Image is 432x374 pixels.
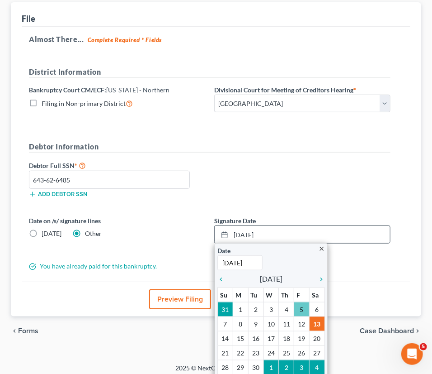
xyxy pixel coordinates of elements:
td: 3 [263,302,279,316]
td: 9 [248,316,263,331]
td: 16 [248,331,263,345]
a: chevron_right [313,273,325,284]
strong: Complete Required * Fields [88,36,162,43]
th: W [263,288,279,302]
a: Case Dashboard chevron_right [360,327,421,335]
i: chevron_left [217,276,229,283]
label: Date [217,246,230,255]
label: Debtor Full SSN [24,160,210,171]
label: Bankruptcy Court CM/ECF: [29,85,169,95]
td: 18 [279,331,294,345]
span: [US_STATE] - Northern [106,86,169,94]
td: 17 [263,331,279,345]
td: 4 [279,302,294,316]
th: Sa [310,288,325,302]
td: 26 [294,345,310,360]
th: Tu [248,288,263,302]
td: 21 [218,345,233,360]
span: [DATE] [260,273,282,284]
td: 13 [310,316,325,331]
h5: District Information [29,67,390,78]
td: 22 [233,345,248,360]
td: 27 [310,345,325,360]
th: F [294,288,310,302]
td: 10 [263,316,279,331]
td: 15 [233,331,248,345]
a: close [318,243,325,254]
span: Filing in Non-primary District [42,100,126,107]
input: XXX-XX-XXXX [29,171,190,189]
button: Add debtor SSN [29,191,87,198]
span: Case Dashboard [360,327,414,335]
th: M [233,288,248,302]
td: 19 [294,331,310,345]
i: chevron_right [313,276,325,283]
div: You have already paid for this bankruptcy. [24,262,395,271]
td: 5 [294,302,310,316]
div: File [22,13,35,24]
span: 5 [420,343,427,350]
a: chevron_left [217,273,229,284]
h5: Almost There... [29,34,403,45]
td: 24 [263,345,279,360]
td: 12 [294,316,310,331]
td: 14 [218,331,233,345]
span: Other [85,230,102,237]
td: 6 [310,302,325,316]
td: 1 [233,302,248,316]
iframe: Intercom live chat [401,343,423,365]
button: chevron_left Forms [11,327,51,335]
label: Divisional Court for Meeting of Creditors Hearing [214,85,356,95]
span: Forms [18,327,38,335]
td: 25 [279,345,294,360]
td: 31 [218,302,233,316]
td: 8 [233,316,248,331]
a: [DATE] [215,226,390,243]
i: chevron_right [414,327,421,335]
h5: Debtor Information [29,141,390,153]
td: 2 [248,302,263,316]
td: 7 [218,316,233,331]
th: Su [218,288,233,302]
i: close [318,245,325,252]
input: 1/1/2013 [217,255,263,270]
label: Signature Date [214,216,256,225]
button: Preview Filing [149,289,211,309]
td: 20 [310,331,325,345]
span: [DATE] [42,230,61,237]
i: chevron_left [11,327,18,335]
td: 11 [279,316,294,331]
th: Th [279,288,294,302]
label: Date on /s/ signature lines [29,216,205,225]
td: 23 [248,345,263,360]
